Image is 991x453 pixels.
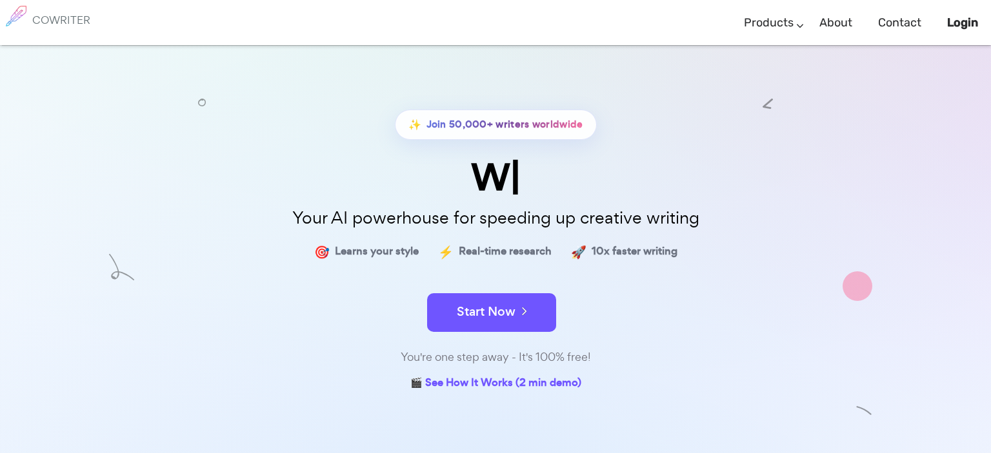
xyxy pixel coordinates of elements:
a: 🎬 See How It Works (2 min demo) [410,374,581,394]
img: shape [843,271,872,301]
a: About [819,4,852,42]
span: 🎯 [314,242,330,261]
h6: COWRITER [32,14,90,26]
span: ⚡ [438,242,454,261]
div: W [173,159,818,196]
span: ✨ [408,115,421,134]
button: Start Now [427,293,556,332]
img: shape [109,255,134,281]
a: Products [744,4,794,42]
span: Join 50,000+ writers worldwide [426,115,583,134]
div: You're one step away - It's 100% free! [173,348,818,367]
span: 10x faster writing [592,242,677,261]
a: Contact [878,4,921,42]
a: Login [947,4,978,42]
span: Learns your style [335,242,419,261]
span: Real-time research [459,242,552,261]
b: Login [947,15,978,30]
span: 🚀 [571,242,586,261]
img: shape [856,403,872,419]
p: Your AI powerhouse for speeding up creative writing [173,204,818,232]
